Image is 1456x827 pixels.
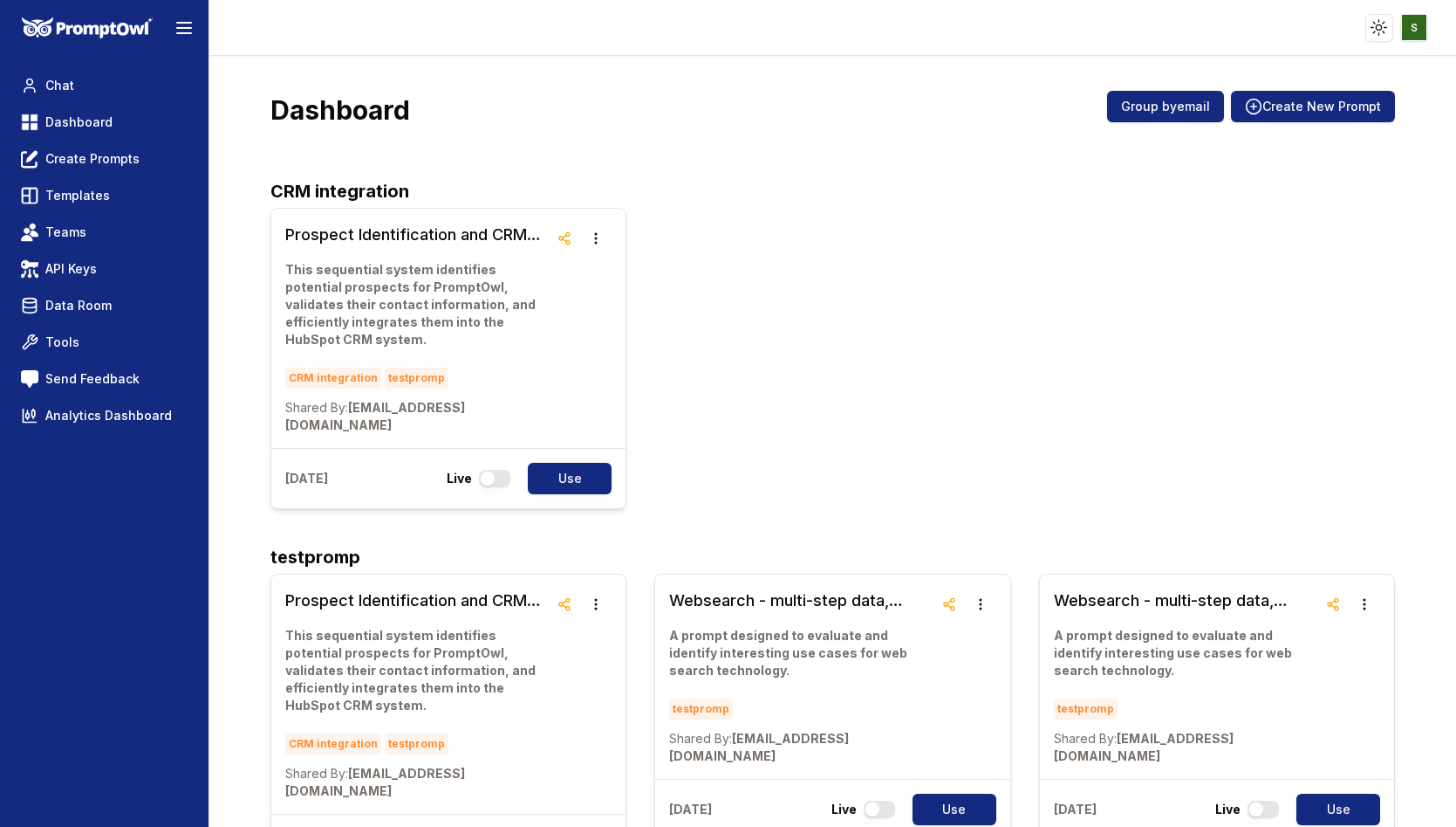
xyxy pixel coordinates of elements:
span: testpromp [669,699,733,720]
a: Analytics Dashboard [14,400,195,431]
p: Live [447,470,472,487]
a: Tools [14,327,195,358]
span: Analytics Dashboard [45,407,172,424]
img: ACg8ocKzQA5sZIhSfHl4qZiZGWNIJ57aHua1iTAA8qHBENU3D3RYog=s96-c [1402,15,1427,40]
a: Prospect Identification and CRM Integration WorkflowThis sequential system identifies potential p... [285,589,550,800]
p: A prompt designed to evaluate and identify interesting use cases for web search technology. [1054,627,1318,679]
h3: Prospect Identification and CRM Integration Workflow [285,589,550,613]
img: feedback [21,370,38,388]
button: Group byemail [1107,91,1224,122]
a: Dashboard [14,107,195,138]
span: testpromp [385,734,448,755]
h3: Websearch - multi-step data, search and more, single model, single step [669,589,933,613]
span: Send Feedback [45,370,140,388]
p: [EMAIL_ADDRESS][DOMAIN_NAME] [285,399,550,434]
a: Create Prompts [14,143,195,175]
p: This sequential system identifies potential prospects for PromptOwl, validates their contact info... [285,627,550,714]
a: Prospect Identification and CRM Integration WorkflowThis sequential system identifies potential p... [285,223,550,434]
button: Use [1296,794,1380,825]
span: Shared By: [1054,731,1117,746]
a: Use [517,463,612,494]
span: CRM integration [285,734,381,755]
p: This sequential system identifies potential prospects for PromptOwl, validates their contact info... [285,261,550,348]
a: API Keys [14,253,195,285]
p: A prompt designed to evaluate and identify interesting use cases for web search technology. [669,627,933,679]
p: Live [1215,801,1241,818]
img: PromptOwl [22,17,153,39]
span: CRM integration [285,368,381,389]
h2: CRM integration [270,178,1396,204]
a: Data Room [14,290,195,321]
a: Teams [14,217,195,248]
p: [EMAIL_ADDRESS][DOMAIN_NAME] [285,765,550,800]
span: testpromp [385,368,448,389]
span: Dashboard [45,114,113,131]
a: Send Feedback [14,363,195,395]
p: [DATE] [669,801,712,818]
span: API Keys [45,260,97,278]
h3: Websearch - multi-step data, search and more, multiple [1054,589,1318,613]
span: testpromp [1054,699,1118,720]
p: [DATE] [285,470,328,487]
button: Create New Prompt [1231,91,1395,122]
span: Shared By: [669,731,732,746]
p: Live [831,801,857,818]
a: Use [902,794,996,825]
p: [DATE] [1054,801,1097,818]
span: Shared By: [285,766,348,781]
button: Use [528,463,612,494]
span: Data Room [45,297,112,314]
button: Use [913,794,996,825]
h2: testpromp [270,544,1396,570]
p: [EMAIL_ADDRESS][DOMAIN_NAME] [1054,730,1318,765]
a: Websearch - multi-step data, search and more, multipleA prompt designed to evaluate and identify ... [1054,589,1318,765]
span: Teams [45,224,86,241]
a: Templates [14,180,195,211]
a: Websearch - multi-step data, search and more, single model, single stepA prompt designed to evalu... [669,589,933,765]
h3: Dashboard [270,94,410,126]
a: Chat [14,70,195,101]
a: Use [1286,794,1380,825]
span: Shared By: [285,400,348,415]
h3: Prospect Identification and CRM Integration Workflow [285,223,550,247]
p: [EMAIL_ADDRESS][DOMAIN_NAME] [669,730,933,765]
span: Chat [45,77,74,94]
span: Tools [45,334,79,351]
span: Create Prompts [45,150,140,168]
span: Templates [45,187,110,204]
